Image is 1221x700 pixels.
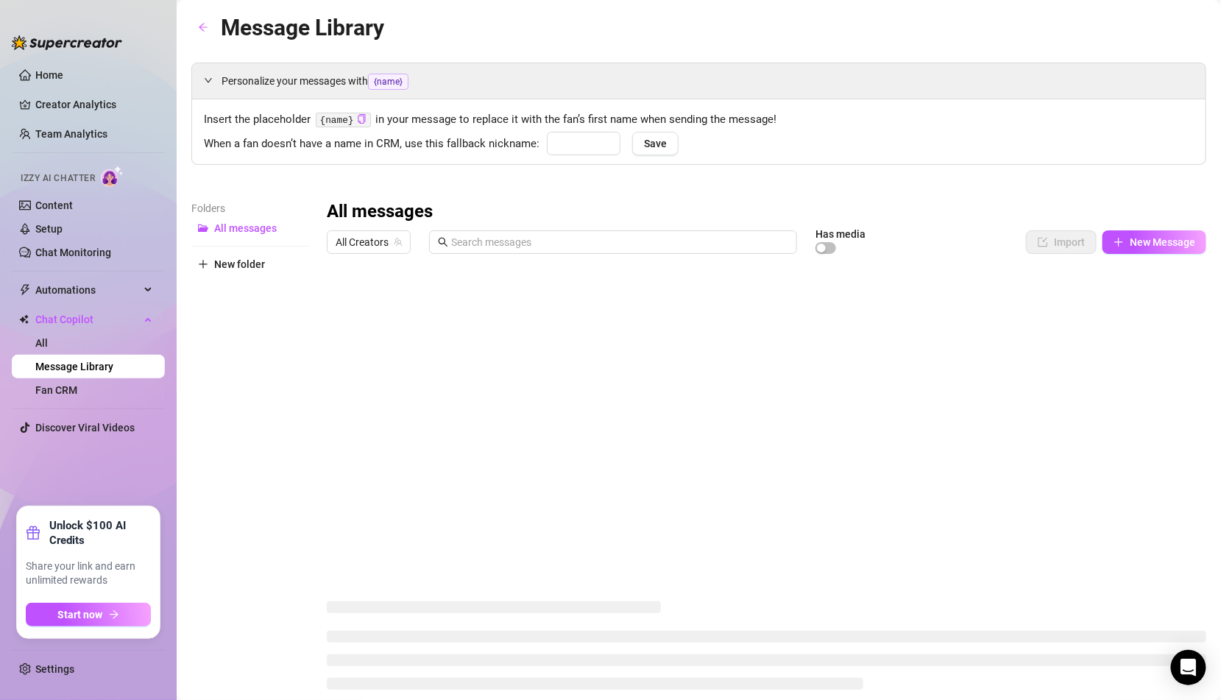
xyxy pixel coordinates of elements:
[357,114,367,124] span: copy
[198,259,208,269] span: plus
[1130,236,1195,248] span: New Message
[26,559,151,588] span: Share your link and earn unlimited rewards
[451,234,788,250] input: Search messages
[35,199,73,211] a: Content
[204,111,1194,129] span: Insert the placeholder in your message to replace it with the fan’s first name when sending the m...
[109,609,119,620] span: arrow-right
[336,231,402,253] span: All Creators
[35,361,113,372] a: Message Library
[191,252,309,276] button: New folder
[204,76,213,85] span: expanded
[1103,230,1206,254] button: New Message
[327,200,433,224] h3: All messages
[35,93,153,116] a: Creator Analytics
[316,113,371,128] code: {name}
[192,63,1206,99] div: Personalize your messages with{name}
[815,230,866,238] article: Has media
[101,166,124,187] img: AI Chatter
[214,258,265,270] span: New folder
[35,422,135,434] a: Discover Viral Videos
[12,35,122,50] img: logo-BBDzfeDw.svg
[35,69,63,81] a: Home
[191,200,309,216] article: Folders
[644,138,667,149] span: Save
[1026,230,1097,254] button: Import
[357,114,367,125] button: Click to Copy
[49,518,151,548] strong: Unlock $100 AI Credits
[191,216,309,240] button: All messages
[368,74,408,90] span: {name}
[632,132,679,155] button: Save
[35,337,48,349] a: All
[35,384,77,396] a: Fan CRM
[222,73,1194,90] span: Personalize your messages with
[19,314,29,325] img: Chat Copilot
[35,223,63,235] a: Setup
[26,603,151,626] button: Start nowarrow-right
[198,223,208,233] span: folder-open
[26,526,40,540] span: gift
[21,172,95,185] span: Izzy AI Chatter
[35,278,140,302] span: Automations
[198,22,208,32] span: arrow-left
[214,222,277,234] span: All messages
[1114,237,1124,247] span: plus
[35,247,111,258] a: Chat Monitoring
[394,238,403,247] span: team
[1171,650,1206,685] div: Open Intercom Messenger
[35,663,74,675] a: Settings
[438,237,448,247] span: search
[221,10,384,45] article: Message Library
[35,308,140,331] span: Chat Copilot
[35,128,107,140] a: Team Analytics
[19,284,31,296] span: thunderbolt
[58,609,103,621] span: Start now
[204,135,539,153] span: When a fan doesn’t have a name in CRM, use this fallback nickname:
